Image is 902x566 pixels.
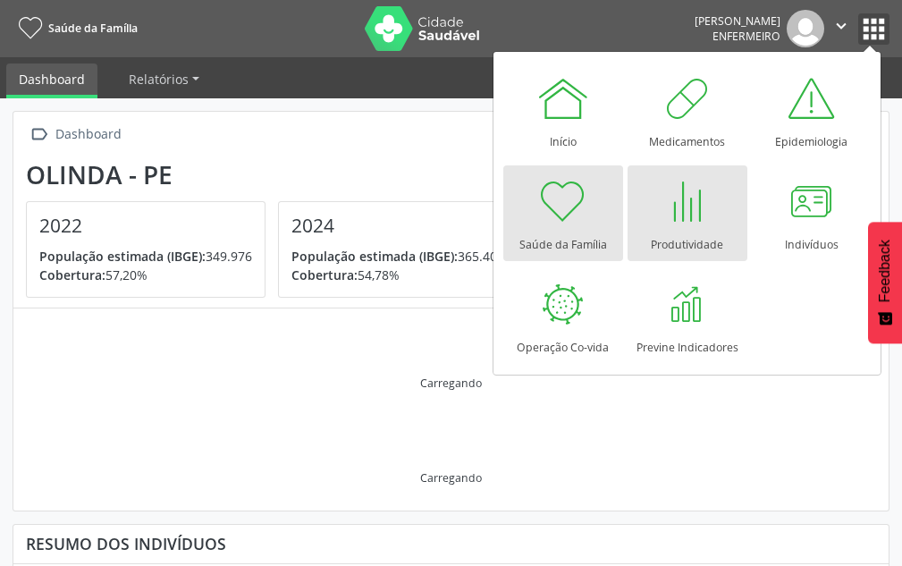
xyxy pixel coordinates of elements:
[291,266,504,284] p: 54,78%
[752,63,872,158] a: Epidemiologia
[712,29,780,44] span: Enfermeiro
[787,10,824,47] img: img
[291,266,358,283] span: Cobertura:
[503,268,623,364] a: Operação Co-vida
[291,215,504,237] h4: 2024
[26,122,52,148] i: 
[752,165,872,261] a: Indivíduos
[420,376,482,391] div: Carregando
[877,240,893,302] span: Feedback
[503,63,623,158] a: Início
[824,10,858,47] button: 
[39,215,252,237] h4: 2022
[628,268,747,364] a: Previne Indicadores
[503,165,623,261] a: Saúde da Família
[420,470,482,486] div: Carregando
[26,122,124,148] a:  Dashboard
[291,248,458,265] span: População estimada (IBGE):
[6,63,97,98] a: Dashboard
[695,13,780,29] div: [PERSON_NAME]
[831,16,851,36] i: 
[39,248,206,265] span: População estimada (IBGE):
[26,160,530,190] div: Olinda - PE
[116,63,212,95] a: Relatórios
[26,534,876,553] div: Resumo dos indivíduos
[291,247,504,266] p: 365.402
[52,122,124,148] div: Dashboard
[628,165,747,261] a: Produtividade
[868,222,902,343] button: Feedback - Mostrar pesquisa
[39,266,105,283] span: Cobertura:
[628,63,747,158] a: Medicamentos
[39,247,252,266] p: 349.976
[39,266,252,284] p: 57,20%
[858,13,889,45] button: apps
[129,71,189,88] span: Relatórios
[13,13,138,43] a: Saúde da Família
[48,21,138,36] span: Saúde da Família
